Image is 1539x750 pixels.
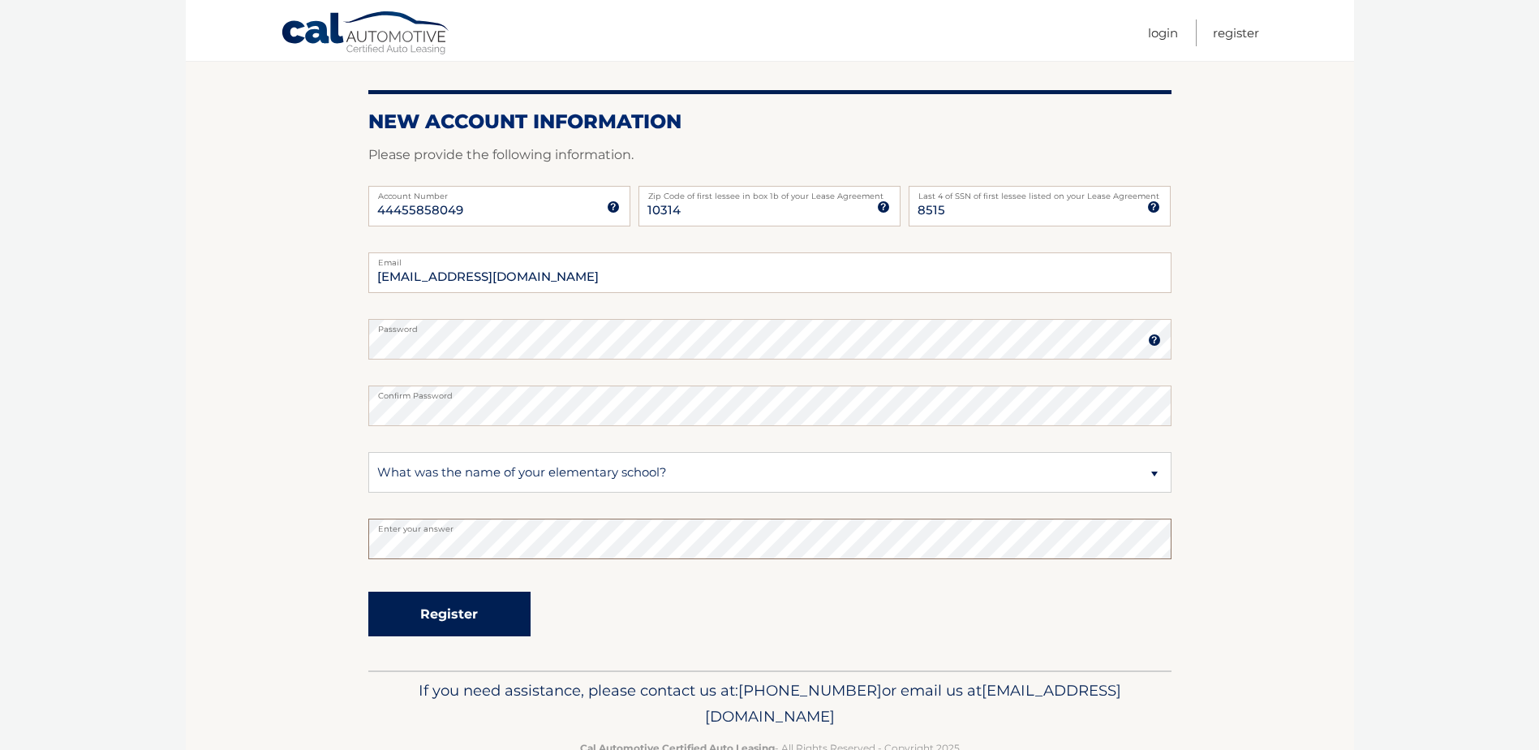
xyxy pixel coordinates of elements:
[1148,19,1178,46] a: Login
[1213,19,1259,46] a: Register
[638,186,901,199] label: Zip Code of first lessee in box 1b of your Lease Agreement
[1148,334,1161,347] img: tooltip.svg
[909,186,1171,199] label: Last 4 of SSN of first lessee listed on your Lease Agreement
[368,519,1171,532] label: Enter your answer
[368,386,1171,399] label: Confirm Password
[368,252,1171,293] input: Email
[368,319,1171,332] label: Password
[368,592,531,636] button: Register
[368,252,1171,265] label: Email
[1147,200,1160,213] img: tooltip.svg
[909,186,1171,226] input: SSN or EIN (last 4 digits only)
[638,186,901,226] input: Zip Code
[379,678,1161,730] p: If you need assistance, please contact us at: or email us at
[738,681,882,700] span: [PHONE_NUMBER]
[607,200,620,213] img: tooltip.svg
[281,11,451,58] a: Cal Automotive
[368,186,630,199] label: Account Number
[368,186,630,226] input: Account Number
[368,110,1171,134] h2: New Account Information
[368,144,1171,166] p: Please provide the following information.
[877,200,890,213] img: tooltip.svg
[705,681,1121,726] span: [EMAIL_ADDRESS][DOMAIN_NAME]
